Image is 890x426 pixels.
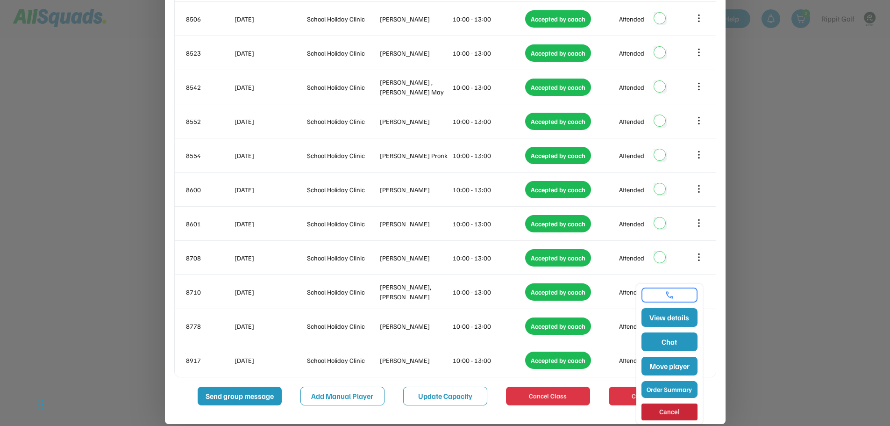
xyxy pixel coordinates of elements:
[307,185,378,195] div: School Holiday Clinic
[380,282,451,302] div: [PERSON_NAME], [PERSON_NAME]
[307,219,378,229] div: School Holiday Clinic
[525,283,591,301] div: Accepted by coach
[186,14,233,24] div: 8506
[186,116,233,126] div: 8552
[307,116,378,126] div: School Holiday Clinic
[235,116,306,126] div: [DATE]
[453,287,524,297] div: 10:00 - 13:00
[619,151,644,160] div: Attended
[380,116,451,126] div: [PERSON_NAME]
[525,318,591,335] div: Accepted by coach
[307,253,378,263] div: School Holiday Clinic
[453,355,524,365] div: 10:00 - 13:00
[403,387,487,405] button: Update Capacity
[235,48,306,58] div: [DATE]
[380,77,451,97] div: [PERSON_NAME] , [PERSON_NAME] May
[453,321,524,331] div: 10:00 - 13:00
[619,116,644,126] div: Attended
[453,253,524,263] div: 10:00 - 13:00
[525,113,591,130] div: Accepted by coach
[235,151,306,160] div: [DATE]
[300,387,384,405] button: Add Manual Player
[186,355,233,365] div: 8917
[186,287,233,297] div: 8710
[641,404,698,420] button: Cancel
[380,219,451,229] div: [PERSON_NAME]
[380,48,451,58] div: [PERSON_NAME]
[525,147,591,164] div: Accepted by coach
[619,82,644,92] div: Attended
[307,14,378,24] div: School Holiday Clinic
[307,151,378,160] div: School Holiday Clinic
[453,151,524,160] div: 10:00 - 13:00
[186,321,233,331] div: 8778
[525,10,591,28] div: Accepted by coach
[641,332,698,351] button: Chat
[307,48,378,58] div: School Holiday Clinic
[186,82,233,92] div: 8542
[619,253,644,263] div: Attended
[619,48,644,58] div: Attended
[186,48,233,58] div: 8523
[186,185,233,195] div: 8600
[506,387,590,405] button: Cancel Class
[453,48,524,58] div: 10:00 - 13:00
[453,185,524,195] div: 10:00 - 13:00
[235,82,306,92] div: [DATE]
[525,249,591,267] div: Accepted by coach
[235,287,306,297] div: [DATE]
[380,253,451,263] div: [PERSON_NAME]
[619,14,644,24] div: Attended
[307,82,378,92] div: School Holiday Clinic
[525,44,591,62] div: Accepted by coach
[609,387,693,405] button: Cancel Class
[186,253,233,263] div: 8708
[235,219,306,229] div: [DATE]
[641,357,698,375] button: Move player
[380,14,451,24] div: [PERSON_NAME]
[186,151,233,160] div: 8554
[235,321,306,331] div: [DATE]
[235,185,306,195] div: [DATE]
[235,253,306,263] div: [DATE]
[453,14,524,24] div: 10:00 - 13:00
[453,116,524,126] div: 10:00 - 13:00
[307,355,378,365] div: School Holiday Clinic
[235,355,306,365] div: [DATE]
[198,387,282,405] button: Send group message
[619,219,644,229] div: Attended
[307,287,378,297] div: School Holiday Clinic
[186,219,233,229] div: 8601
[307,321,378,331] div: School Holiday Clinic
[619,321,644,331] div: Attended
[525,79,591,96] div: Accepted by coach
[380,321,451,331] div: [PERSON_NAME]
[525,215,591,232] div: Accepted by coach
[619,355,644,365] div: Attended
[619,287,644,297] div: Attended
[235,14,306,24] div: [DATE]
[641,308,698,327] button: View details
[641,381,698,398] button: Order Summary
[453,219,524,229] div: 10:00 - 13:00
[525,181,591,198] div: Accepted by coach
[380,185,451,195] div: [PERSON_NAME]
[453,82,524,92] div: 10:00 - 13:00
[525,352,591,369] div: Accepted by coach
[380,151,451,160] div: [PERSON_NAME] Pronk
[380,355,451,365] div: [PERSON_NAME]
[619,185,644,195] div: Attended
